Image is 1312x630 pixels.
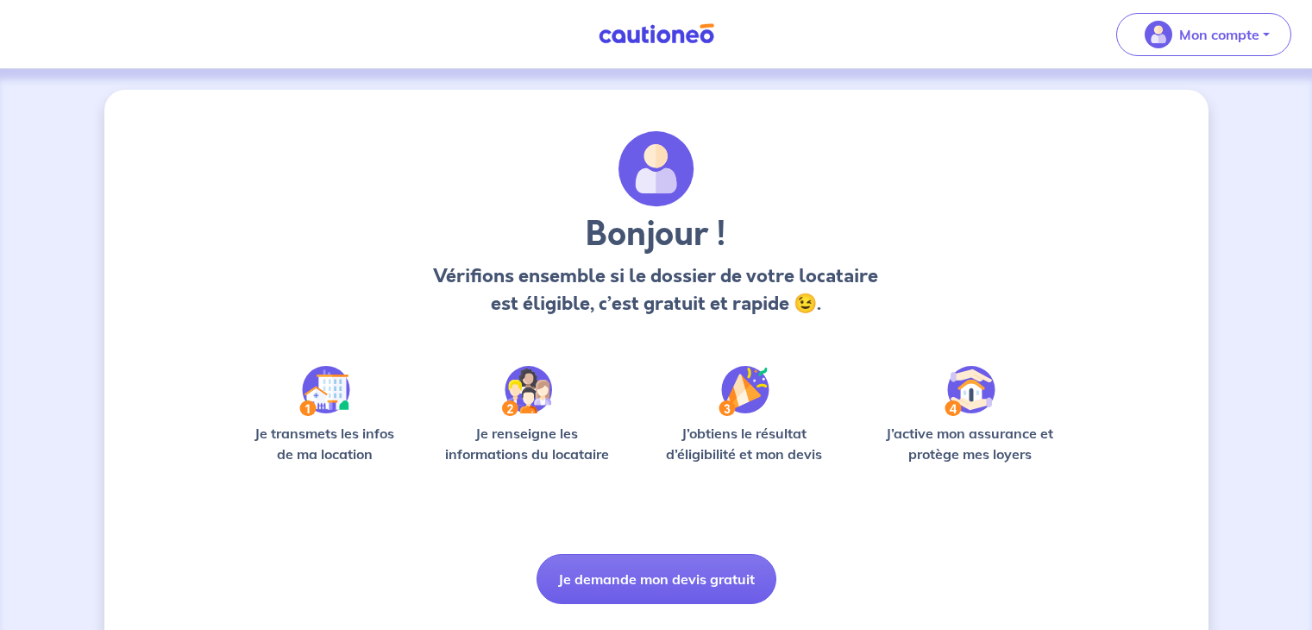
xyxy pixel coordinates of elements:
img: illu_account_valid_menu.svg [1145,21,1172,48]
button: illu_account_valid_menu.svgMon compte [1116,13,1291,56]
p: J’active mon assurance et protège mes loyers [869,423,1070,464]
p: Je renseigne les informations du locataire [435,423,620,464]
button: Je demande mon devis gratuit [537,554,776,604]
img: archivate [618,131,694,207]
p: Je transmets les infos de ma location [242,423,407,464]
p: J’obtiens le résultat d’éligibilité et mon devis [647,423,842,464]
img: /static/90a569abe86eec82015bcaae536bd8e6/Step-1.svg [299,366,350,416]
img: /static/f3e743aab9439237c3e2196e4328bba9/Step-3.svg [719,366,769,416]
p: Mon compte [1179,24,1259,45]
h3: Bonjour ! [429,214,883,255]
img: Cautioneo [592,23,721,45]
img: /static/bfff1cf634d835d9112899e6a3df1a5d/Step-4.svg [945,366,995,416]
img: /static/c0a346edaed446bb123850d2d04ad552/Step-2.svg [502,366,552,416]
p: Vérifions ensemble si le dossier de votre locataire est éligible, c’est gratuit et rapide 😉. [429,262,883,318]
